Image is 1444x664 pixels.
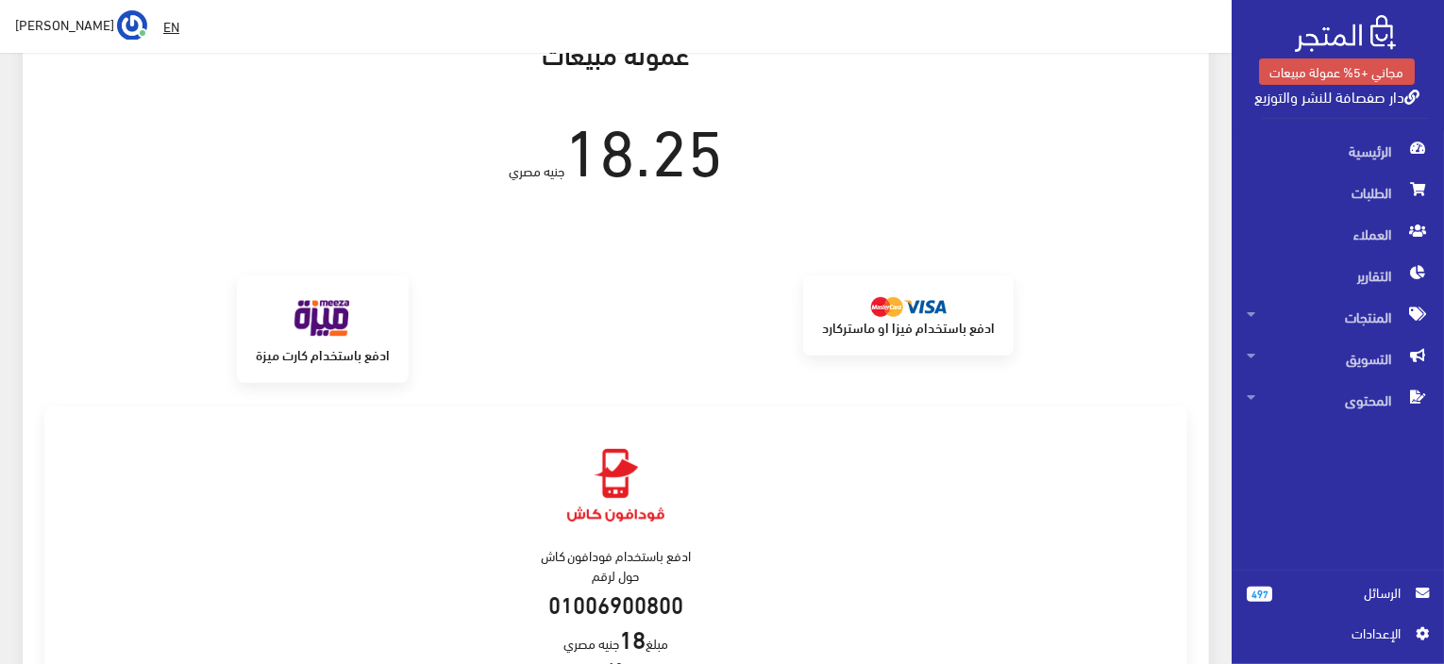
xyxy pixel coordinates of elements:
u: EN [163,14,179,38]
img: ... [117,10,147,41]
a: اﻹعدادات [1247,622,1429,653]
span: [PERSON_NAME] [15,12,114,36]
img: meeza.png [285,294,361,344]
a: المحتوى [1232,379,1444,421]
iframe: Drift Widget Chat Controller [23,535,94,606]
a: 497 الرسائل [1247,582,1429,622]
a: التقارير [1232,255,1444,296]
span: الرسائل [1287,582,1401,603]
img: vodafonecash.png [556,425,676,545]
a: الرئيسية [1232,130,1444,172]
a: دار صفصافة للنشر والتوزيع [1254,82,1419,109]
strong: ادفع باستخدام فيزا او ماستركارد [822,317,995,337]
span: الطلبات [1247,172,1429,213]
div: جنيه مصري [30,39,1201,194]
span: 497 [1247,587,1272,602]
a: الطلبات [1232,172,1444,213]
a: ... [PERSON_NAME] [15,9,147,40]
strong: ادفع باستخدام كارت ميزة [256,344,390,364]
span: الرئيسية [1247,130,1429,172]
span: المحتوى [1247,379,1429,421]
img: mastercard.png [871,297,947,316]
span: التسويق [1247,338,1429,379]
strong: 01006900800 [548,586,683,619]
a: العملاء [1232,213,1444,255]
span: اﻹعدادات [1262,622,1400,643]
a: EN [156,9,187,43]
span: العملاء [1247,213,1429,255]
h3: عمولة مبيعات [44,39,1187,68]
span: المنتجات [1247,296,1429,338]
span: التقارير [1247,255,1429,296]
a: المنتجات [1232,296,1444,338]
span: 18.25 [564,85,724,204]
strong: 18 [619,620,646,656]
img: . [1295,15,1396,52]
a: مجاني +5% عمولة مبيعات [1259,58,1415,85]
